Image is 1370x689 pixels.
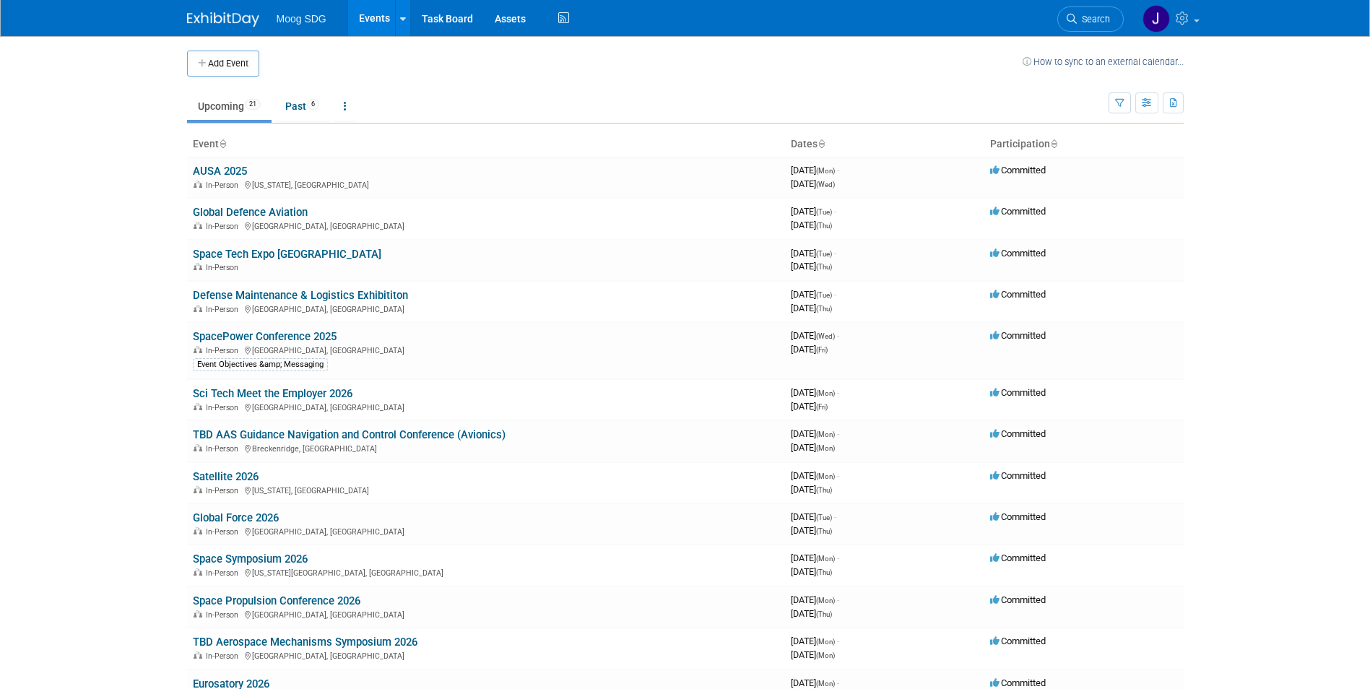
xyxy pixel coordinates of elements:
a: SpacePower Conference 2025 [193,330,337,343]
span: In-Person [206,222,243,231]
span: (Mon) [816,680,835,688]
div: [GEOGRAPHIC_DATA], [GEOGRAPHIC_DATA] [193,303,779,314]
span: (Tue) [816,513,832,521]
span: Moog SDG [277,13,326,25]
span: (Mon) [816,389,835,397]
span: [DATE] [791,206,836,217]
span: [DATE] [791,303,832,313]
img: In-Person Event [194,527,202,534]
a: Upcoming21 [187,92,272,120]
span: [DATE] [791,289,836,300]
a: Space Tech Expo [GEOGRAPHIC_DATA] [193,248,381,261]
span: - [834,289,836,300]
span: Committed [990,248,1046,259]
span: Committed [990,206,1046,217]
a: Space Propulsion Conference 2026 [193,594,360,607]
span: Committed [990,387,1046,398]
img: In-Person Event [194,486,202,493]
div: [GEOGRAPHIC_DATA], [GEOGRAPHIC_DATA] [193,401,779,412]
a: TBD Aerospace Mechanisms Symposium 2026 [193,636,417,649]
th: Participation [984,132,1184,157]
span: Search [1077,14,1110,25]
a: Search [1057,6,1124,32]
span: [DATE] [791,344,828,355]
th: Event [187,132,785,157]
span: [DATE] [791,594,839,605]
img: In-Person Event [194,568,202,576]
span: (Thu) [816,486,832,494]
span: Committed [990,470,1046,481]
span: (Mon) [816,472,835,480]
span: [DATE] [791,566,832,577]
img: In-Person Event [194,651,202,659]
span: - [837,428,839,439]
a: Satellite 2026 [193,470,259,483]
a: Sort by Participation Type [1050,138,1057,149]
span: In-Person [206,305,243,314]
span: (Tue) [816,208,832,216]
span: [DATE] [791,220,832,230]
span: Committed [990,636,1046,646]
th: Dates [785,132,984,157]
a: Space Symposium 2026 [193,552,308,565]
span: Committed [990,511,1046,522]
a: How to sync to an external calendar... [1023,56,1184,67]
div: [GEOGRAPHIC_DATA], [GEOGRAPHIC_DATA] [193,525,779,537]
a: Global Force 2026 [193,511,279,524]
a: AUSA 2025 [193,165,247,178]
img: In-Person Event [194,610,202,617]
span: (Thu) [816,527,832,535]
span: (Thu) [816,222,832,230]
span: (Mon) [816,651,835,659]
a: Global Defence Aviation [193,206,308,219]
button: Add Event [187,51,259,77]
a: Defense Maintenance & Logistics Exhibititon [193,289,408,302]
span: (Thu) [816,263,832,271]
span: [DATE] [791,649,835,660]
span: - [834,248,836,259]
span: (Mon) [816,555,835,563]
div: [GEOGRAPHIC_DATA], [GEOGRAPHIC_DATA] [193,220,779,231]
span: [DATE] [791,608,832,619]
span: In-Person [206,651,243,661]
span: (Tue) [816,291,832,299]
span: (Mon) [816,430,835,438]
a: Sci Tech Meet the Employer 2026 [193,387,352,400]
a: Sort by Event Name [219,138,226,149]
span: [DATE] [791,636,839,646]
span: Committed [990,330,1046,341]
span: (Mon) [816,638,835,646]
span: (Wed) [816,332,835,340]
span: (Mon) [816,597,835,604]
div: Event Objectives &amp; Messaging [193,358,328,371]
span: - [837,636,839,646]
span: In-Person [206,403,243,412]
span: Committed [990,594,1046,605]
span: Committed [990,677,1046,688]
span: [DATE] [791,401,828,412]
a: TBD AAS Guidance Navigation and Control Conference (Avionics) [193,428,506,441]
span: - [834,206,836,217]
span: [DATE] [791,261,832,272]
span: 6 [307,99,319,110]
span: [DATE] [791,442,835,453]
span: Committed [990,165,1046,175]
span: (Mon) [816,444,835,452]
span: Committed [990,428,1046,439]
span: [DATE] [791,525,832,536]
span: [DATE] [791,484,832,495]
span: - [837,594,839,605]
span: (Tue) [816,250,832,258]
img: In-Person Event [194,263,202,270]
span: (Thu) [816,305,832,313]
a: Past6 [274,92,330,120]
span: In-Person [206,444,243,454]
span: [DATE] [791,511,836,522]
img: In-Person Event [194,222,202,229]
div: [GEOGRAPHIC_DATA], [GEOGRAPHIC_DATA] [193,608,779,620]
span: (Thu) [816,610,832,618]
span: (Fri) [816,403,828,411]
span: - [834,511,836,522]
img: In-Person Event [194,346,202,353]
span: - [837,552,839,563]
